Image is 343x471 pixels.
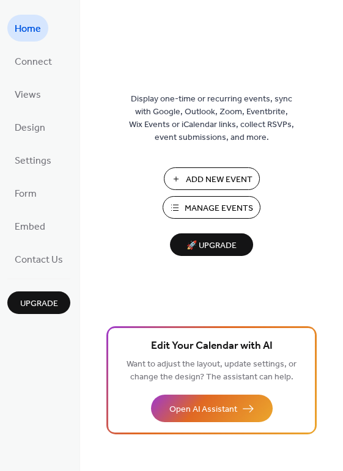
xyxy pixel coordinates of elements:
span: Connect [15,53,52,72]
span: 🚀 Upgrade [177,238,246,254]
span: Edit Your Calendar with AI [151,338,273,355]
span: Open AI Assistant [169,403,237,416]
button: Add New Event [164,167,260,190]
a: Form [7,180,44,206]
a: Home [7,15,48,42]
span: Design [15,119,45,138]
a: Settings [7,147,59,173]
span: Want to adjust the layout, update settings, or change the design? The assistant can help. [127,356,297,385]
a: Connect [7,48,59,75]
span: Upgrade [20,298,58,310]
button: 🚀 Upgrade [170,233,253,256]
span: Contact Us [15,250,63,270]
span: Add New Event [186,173,253,186]
span: Manage Events [185,202,253,215]
a: Design [7,114,53,141]
span: Home [15,20,41,39]
a: Views [7,81,48,108]
span: Settings [15,152,51,171]
button: Upgrade [7,291,70,314]
span: Display one-time or recurring events, sync with Google, Outlook, Zoom, Eventbrite, Wix Events or ... [129,93,294,144]
span: Embed [15,217,45,237]
a: Embed [7,213,53,239]
a: Contact Us [7,246,70,272]
span: Views [15,86,41,105]
button: Open AI Assistant [151,395,273,422]
button: Manage Events [163,196,260,219]
span: Form [15,184,37,204]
